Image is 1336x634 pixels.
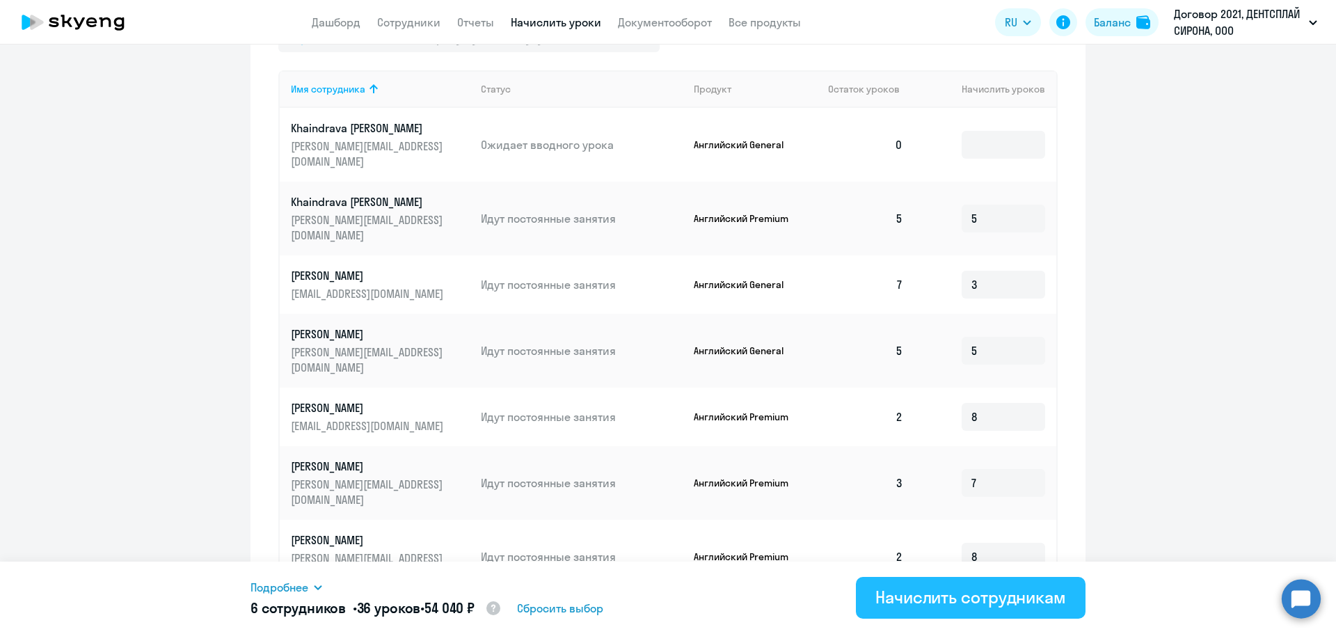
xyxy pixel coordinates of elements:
[291,550,447,581] p: [PERSON_NAME][EMAIL_ADDRESS][DOMAIN_NAME]
[694,477,798,489] p: Английский Premium
[1167,6,1324,39] button: Договор 2021, ДЕНТСПЛАЙ СИРОНА, ООО
[817,388,914,446] td: 2
[291,268,447,283] p: [PERSON_NAME]
[1085,8,1159,36] button: Балансbalance
[291,459,447,474] p: [PERSON_NAME]
[291,212,447,243] p: [PERSON_NAME][EMAIL_ADDRESS][DOMAIN_NAME]
[729,15,801,29] a: Все продукты
[694,83,731,95] div: Продукт
[291,532,470,581] a: [PERSON_NAME][PERSON_NAME][EMAIL_ADDRESS][DOMAIN_NAME]
[291,120,447,136] p: Khaindrava [PERSON_NAME]
[817,255,914,314] td: 7
[291,268,470,301] a: [PERSON_NAME][EMAIL_ADDRESS][DOMAIN_NAME]
[511,15,601,29] a: Начислить уроки
[291,194,447,209] p: Khaindrava [PERSON_NAME]
[618,15,712,29] a: Документооборот
[291,477,447,507] p: [PERSON_NAME][EMAIL_ADDRESS][DOMAIN_NAME]
[481,277,683,292] p: Идут постоянные занятия
[817,446,914,520] td: 3
[291,418,447,434] p: [EMAIL_ADDRESS][DOMAIN_NAME]
[875,586,1066,608] div: Начислить сотрудникам
[291,400,447,415] p: [PERSON_NAME]
[291,532,447,548] p: [PERSON_NAME]
[250,579,308,596] span: Подробнее
[1174,6,1303,39] p: Договор 2021, ДЕНТСПЛАЙ СИРОНА, ООО
[1094,14,1131,31] div: Баланс
[357,599,421,617] span: 36 уроков
[291,286,447,301] p: [EMAIL_ADDRESS][DOMAIN_NAME]
[291,326,470,375] a: [PERSON_NAME][PERSON_NAME][EMAIL_ADDRESS][DOMAIN_NAME]
[291,400,470,434] a: [PERSON_NAME][EMAIL_ADDRESS][DOMAIN_NAME]
[481,475,683,491] p: Идут постоянные занятия
[250,599,502,619] h5: 6 сотрудников • •
[694,212,798,225] p: Английский Premium
[481,137,683,152] p: Ожидает вводного урока
[291,326,447,342] p: [PERSON_NAME]
[694,344,798,357] p: Английский General
[694,83,818,95] div: Продукт
[817,108,914,182] td: 0
[457,15,494,29] a: Отчеты
[1136,15,1150,29] img: balance
[377,15,440,29] a: Сотрудники
[481,83,683,95] div: Статус
[291,83,470,95] div: Имя сотрудника
[481,409,683,425] p: Идут постоянные занятия
[694,138,798,151] p: Английский General
[995,8,1041,36] button: RU
[694,411,798,423] p: Английский Premium
[817,314,914,388] td: 5
[1005,14,1017,31] span: RU
[424,599,475,617] span: 54 040 ₽
[291,120,470,169] a: Khaindrava [PERSON_NAME][PERSON_NAME][EMAIL_ADDRESS][DOMAIN_NAME]
[828,83,900,95] span: Остаток уроков
[312,15,360,29] a: Дашборд
[291,83,365,95] div: Имя сотрудника
[694,278,798,291] p: Английский General
[914,70,1056,108] th: Начислить уроков
[817,520,914,594] td: 2
[481,549,683,564] p: Идут постоянные занятия
[291,459,470,507] a: [PERSON_NAME][PERSON_NAME][EMAIL_ADDRESS][DOMAIN_NAME]
[481,211,683,226] p: Идут постоянные занятия
[291,138,447,169] p: [PERSON_NAME][EMAIL_ADDRESS][DOMAIN_NAME]
[694,550,798,563] p: Английский Premium
[856,577,1085,619] button: Начислить сотрудникам
[481,343,683,358] p: Идут постоянные занятия
[517,600,603,617] span: Сбросить выбор
[481,83,511,95] div: Статус
[817,182,914,255] td: 5
[291,194,470,243] a: Khaindrava [PERSON_NAME][PERSON_NAME][EMAIL_ADDRESS][DOMAIN_NAME]
[828,83,914,95] div: Остаток уроков
[291,344,447,375] p: [PERSON_NAME][EMAIL_ADDRESS][DOMAIN_NAME]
